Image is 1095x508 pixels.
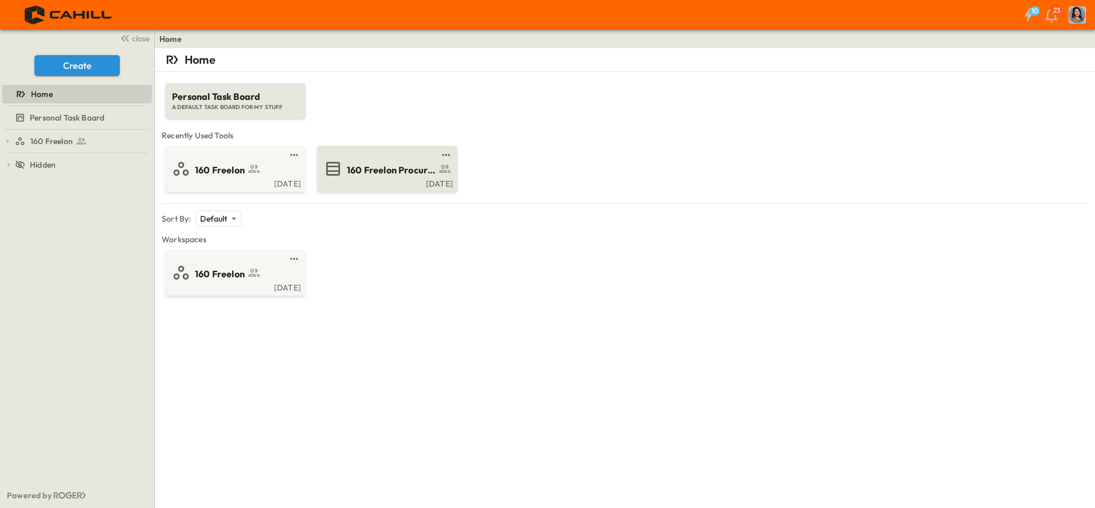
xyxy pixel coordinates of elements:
button: 10 [1017,5,1040,25]
a: 160 Freelon [15,133,150,149]
img: 4f72bfc4efa7236828875bac24094a5ddb05241e32d018417354e964050affa1.png [14,3,124,27]
p: 23 [1053,6,1060,15]
a: Personal Task Board [2,110,150,126]
p: Home [185,52,216,68]
button: close [115,30,152,46]
span: close [132,33,150,44]
a: 160 Freelon Procurement Log [319,160,453,178]
span: Home [31,88,53,100]
span: Personal Task Board [30,112,104,123]
a: [DATE] [167,282,301,291]
span: Personal Task Board [172,90,299,103]
button: test [439,148,453,162]
span: A DEFAULT TASK BOARD FOR MY STUFF [172,103,299,111]
span: 160 Freelon [195,164,245,177]
div: Personal Task Boardtest [2,108,152,127]
img: Profile Picture [1069,6,1086,24]
p: Default [200,213,227,224]
div: Default [195,211,241,227]
span: 160 Freelon [30,135,73,147]
div: 160 Freelontest [2,132,152,150]
span: 160 Freelon [195,267,245,281]
a: [DATE] [319,178,453,187]
button: test [287,148,301,162]
a: [DATE] [167,178,301,187]
h6: 10 [1031,6,1039,15]
button: Create [34,55,120,76]
span: 160 Freelon Procurement Log [347,164,436,177]
a: Home [2,86,150,102]
span: Workspaces [162,234,1088,245]
a: Personal Task BoardA DEFAULT TASK BOARD FOR MY STUFF [164,72,307,118]
a: 160 Freelon [167,263,301,282]
a: Home [159,33,182,45]
nav: breadcrumbs [159,33,189,45]
p: Sort By: [162,213,191,224]
button: test [287,252,301,266]
span: Recently Used Tools [162,130,1088,141]
span: Hidden [30,159,56,170]
a: 160 Freelon [167,160,301,178]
